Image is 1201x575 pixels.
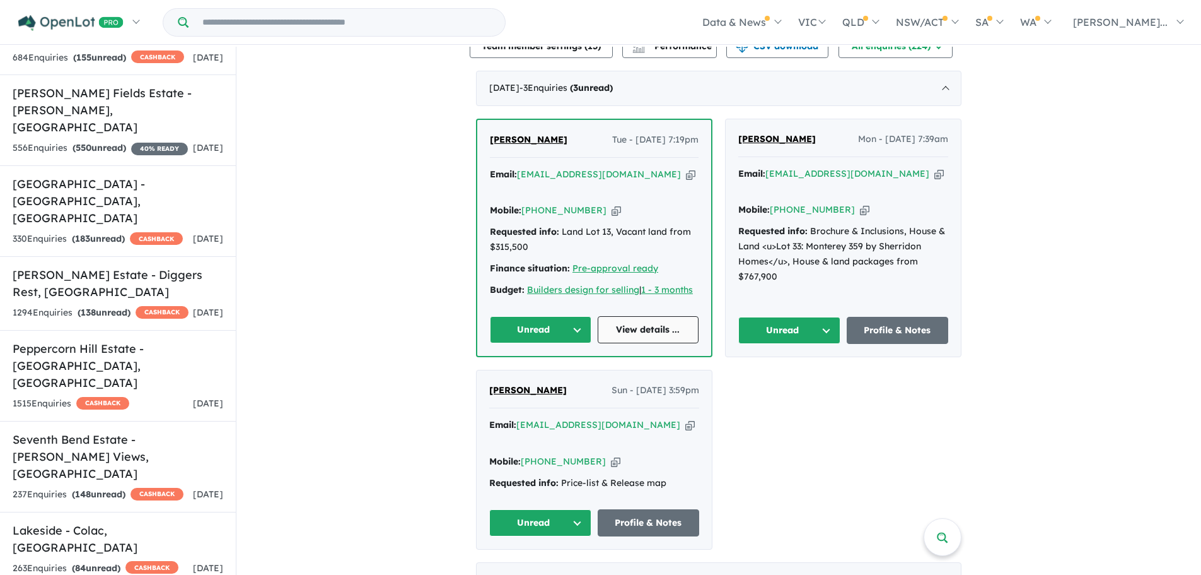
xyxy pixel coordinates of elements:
div: 1294 Enquir ies [13,305,189,321]
strong: Requested info: [738,225,808,237]
strong: ( unread) [72,233,125,244]
a: Profile & Notes [847,317,949,344]
span: 148 [75,489,91,500]
span: 550 [76,142,91,153]
button: Unread [490,316,591,343]
span: 138 [81,307,96,318]
span: CASHBACK [130,232,183,245]
span: [DATE] [193,142,223,153]
div: 1515 Enquir ies [13,396,129,412]
span: 13 [588,40,598,52]
span: 3 [573,82,578,93]
span: [PERSON_NAME] [490,134,567,145]
h5: [PERSON_NAME] Estate - Diggers Rest , [GEOGRAPHIC_DATA] [13,266,223,300]
a: [PERSON_NAME] [490,133,567,148]
span: 40 % READY [131,143,188,155]
span: CASHBACK [131,50,184,63]
strong: ( unread) [72,489,125,500]
a: [PHONE_NUMBER] [521,456,606,467]
a: [EMAIL_ADDRESS][DOMAIN_NAME] [765,168,929,179]
img: Openlot PRO Logo White [18,15,124,31]
a: [EMAIL_ADDRESS][DOMAIN_NAME] [516,419,680,430]
span: 84 [75,562,86,574]
strong: ( unread) [73,142,126,153]
button: Unread [489,509,591,536]
a: [PERSON_NAME] [738,132,816,147]
h5: Seventh Bend Estate - [PERSON_NAME] Views , [GEOGRAPHIC_DATA] [13,431,223,482]
span: CASHBACK [125,561,178,574]
button: Copy [612,204,621,217]
a: View details ... [598,316,699,343]
button: Copy [686,168,695,181]
span: [DATE] [193,398,223,409]
h5: [GEOGRAPHIC_DATA] - [GEOGRAPHIC_DATA] , [GEOGRAPHIC_DATA] [13,175,223,227]
span: CASHBACK [76,397,129,410]
span: Tue - [DATE] 7:19pm [612,133,699,148]
a: [PERSON_NAME] [489,383,567,398]
button: Copy [860,203,869,216]
div: Land Lot 13, Vacant land from $315,500 [490,225,699,255]
span: [DATE] [193,562,223,574]
div: 556 Enquir ies [13,141,188,156]
div: 684 Enquir ies [13,50,184,66]
img: download icon [736,40,748,53]
h5: [PERSON_NAME] Fields Estate - [PERSON_NAME] , [GEOGRAPHIC_DATA] [13,85,223,136]
strong: ( unread) [72,562,120,574]
span: 183 [75,233,90,244]
span: [PERSON_NAME] [489,384,567,396]
strong: Requested info: [489,477,559,489]
strong: Budget: [490,284,525,295]
span: [DATE] [193,489,223,500]
strong: Mobile: [738,204,770,215]
strong: Email: [490,169,517,180]
a: Profile & Notes [598,509,700,536]
span: Mon - [DATE] 7:39am [858,132,948,147]
div: | [490,283,699,298]
span: 155 [76,52,91,63]
a: [PHONE_NUMBER] [770,204,855,215]
h5: Peppercorn Hill Estate - [GEOGRAPHIC_DATA] , [GEOGRAPHIC_DATA] [13,340,223,391]
span: Sun - [DATE] 3:59pm [612,383,699,398]
span: [PERSON_NAME] [738,133,816,145]
span: [PERSON_NAME]... [1073,16,1168,28]
a: Pre-approval ready [572,263,658,274]
strong: ( unread) [570,82,613,93]
a: [PHONE_NUMBER] [521,205,606,216]
span: [DATE] [193,233,223,244]
span: [DATE] [193,307,223,318]
span: CASHBACK [131,488,183,501]
a: Builders design for selling [527,284,639,295]
div: 237 Enquir ies [13,487,183,502]
span: CASHBACK [136,306,189,319]
div: Price-list & Release map [489,476,699,491]
strong: ( unread) [78,307,131,318]
div: [DATE] [476,71,961,106]
span: - 3 Enquir ies [519,82,613,93]
h5: Lakeside - Colac , [GEOGRAPHIC_DATA] [13,522,223,556]
span: [DATE] [193,52,223,63]
a: 1 - 3 months [641,284,693,295]
input: Try estate name, suburb, builder or developer [191,9,502,36]
a: [EMAIL_ADDRESS][DOMAIN_NAME] [517,169,681,180]
button: Copy [685,418,695,432]
button: Copy [611,455,620,468]
div: Brochure & Inclusions, House & Land <u>Lot 33: Monterey 359 by Sherridon Homes</u>, House & land ... [738,224,948,284]
button: Unread [738,317,840,344]
span: Performance [634,40,712,52]
strong: Email: [489,419,516,430]
strong: Email: [738,168,765,179]
strong: Finance situation: [490,263,570,274]
button: Copy [934,167,944,181]
strong: Mobile: [489,456,521,467]
div: 330 Enquir ies [13,232,183,247]
strong: ( unread) [73,52,126,63]
img: bar-chart.svg [632,45,645,53]
strong: Mobile: [490,205,521,216]
strong: Requested info: [490,226,559,237]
